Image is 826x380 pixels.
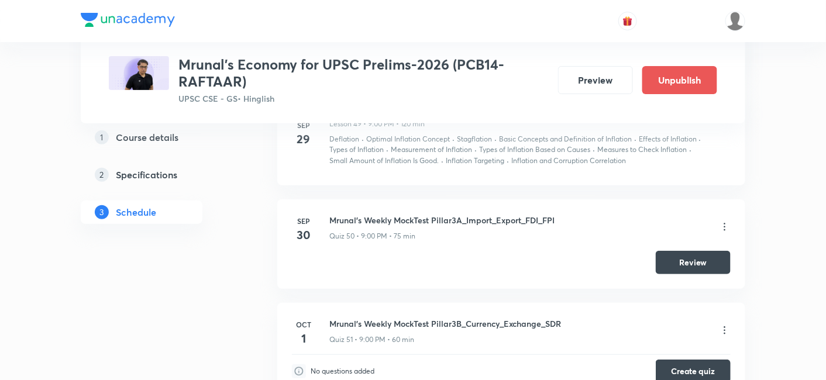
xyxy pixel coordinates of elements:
[329,144,384,155] p: Types of Inflation
[329,134,359,144] p: Deflation
[116,130,178,144] h5: Course details
[329,231,415,241] p: Quiz 50 • 9:00 PM • 75 min
[689,144,691,155] div: ·
[292,226,315,244] h4: 30
[311,366,374,376] p: No questions added
[329,119,425,129] p: Lesson 49 • 9:00 PM • 120 min
[656,251,731,274] button: Review
[622,16,633,26] img: avatar
[446,156,504,166] p: Inflation Targeting
[386,144,388,155] div: ·
[178,56,549,90] h3: Mrunal’s Economy for UPSC Prelims-2026 (PCB14-RAFTAAR)
[494,134,497,144] div: ·
[618,12,637,30] button: avatar
[642,66,717,94] button: Unpublish
[292,120,315,130] h6: Sep
[507,156,509,166] div: ·
[474,144,477,155] div: ·
[178,92,549,105] p: UPSC CSE - GS • Hinglish
[81,163,240,186] a: 2Specifications
[81,126,240,149] a: 1Course details
[362,134,364,144] div: ·
[95,130,109,144] p: 1
[329,156,439,166] p: Small Amount of Inflation Is Good.
[511,156,626,166] p: Inflation and Corruption Correlation
[329,334,414,345] p: Quiz 51 • 9:00 PM • 60 min
[593,144,595,155] div: ·
[329,317,561,330] h6: Mrunal's Weekly MockTest Pillar3B_Currency_Exchange_SDR
[366,134,450,144] p: Optimal Inflation Concept
[81,13,175,27] img: Company Logo
[452,134,455,144] div: ·
[634,134,636,144] div: ·
[391,144,472,155] p: Measurement of Inflation
[329,214,555,226] h6: Mrunal's Weekly MockTest Pillar3A_Import_Export_FDI_FPI
[81,13,175,30] a: Company Logo
[109,56,169,90] img: 52D19EBF-3429-4257-8382-D1F5A398FBB5_plus.png
[457,134,492,144] p: Stagflation
[292,330,315,347] h4: 1
[292,319,315,330] h6: Oct
[441,156,443,166] div: ·
[639,134,697,144] p: Effects of Inflation
[292,364,306,378] img: infoIcon
[95,205,109,219] p: 3
[292,130,315,148] h4: 29
[725,11,745,31] img: Rajesh Kumar
[116,205,156,219] h5: Schedule
[116,168,177,182] h5: Specifications
[558,66,633,94] button: Preview
[499,134,632,144] p: Basic Concepts and Definition of Inflation
[699,134,701,144] div: ·
[95,168,109,182] p: 2
[479,144,590,155] p: Types of Inflation Based on Causes
[292,216,315,226] h6: Sep
[597,144,687,155] p: Measures to Check Inflation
